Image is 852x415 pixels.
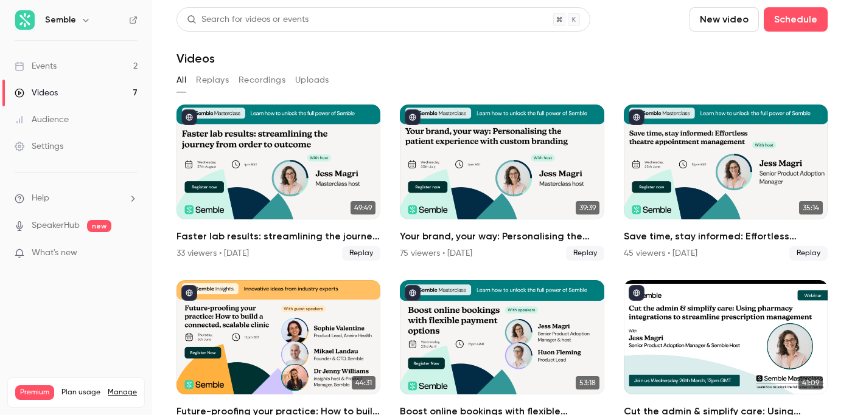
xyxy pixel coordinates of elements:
a: 35:14Save time, stay informed: Effortless theatre appointment & list management45 viewers • [DATE... [624,105,828,261]
a: Manage [108,388,137,397]
button: published [629,109,644,125]
span: 53:18 [576,376,599,389]
button: New video [690,7,759,32]
button: All [176,70,186,90]
span: Help [32,192,49,205]
span: 41:09 [798,376,823,389]
button: published [181,109,197,125]
button: Uploads [295,70,329,90]
span: Replay [342,246,380,261]
div: 33 viewers • [DATE] [176,247,249,259]
span: new [87,220,111,232]
button: Schedule [764,7,828,32]
li: Faster lab results: streamlining the journey from order to outcome [176,105,380,261]
div: Videos [15,87,58,99]
div: 75 viewers • [DATE] [400,247,472,259]
div: Audience [15,114,69,126]
div: Settings [15,140,63,153]
span: What's new [32,247,77,259]
a: SpeakerHub [32,219,80,232]
h2: Your brand, your way: Personalising the patient experience with custom branding [400,229,604,244]
button: Recordings [239,70,285,90]
iframe: Noticeable Trigger [123,248,138,259]
span: Replay [566,246,604,261]
h6: Semble [45,14,76,26]
div: 45 viewers • [DATE] [624,247,697,259]
section: Videos [176,7,828,408]
button: published [181,285,197,301]
button: published [405,285,421,301]
button: published [405,109,421,125]
button: Replays [196,70,229,90]
span: 44:31 [352,376,375,389]
span: Premium [15,385,54,400]
li: Your brand, your way: Personalising the patient experience with custom branding [400,105,604,261]
span: Plan usage [61,388,100,397]
h2: Faster lab results: streamlining the journey from order to outcome [176,229,380,244]
button: published [629,285,644,301]
span: 49:49 [351,201,375,214]
li: help-dropdown-opener [15,192,138,205]
li: Save time, stay informed: Effortless theatre appointment & list management [624,105,828,261]
div: Search for videos or events [187,13,309,26]
a: 39:39Your brand, your way: Personalising the patient experience with custom branding75 viewers • ... [400,105,604,261]
img: Semble [15,10,35,30]
span: Replay [789,246,828,261]
div: Events [15,60,57,72]
h2: Save time, stay informed: Effortless theatre appointment & list management [624,229,828,244]
h1: Videos [176,51,215,66]
a: 49:49Faster lab results: streamlining the journey from order to outcome33 viewers • [DATE]Replay [176,105,380,261]
span: 35:14 [799,201,823,214]
span: 39:39 [576,201,599,214]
